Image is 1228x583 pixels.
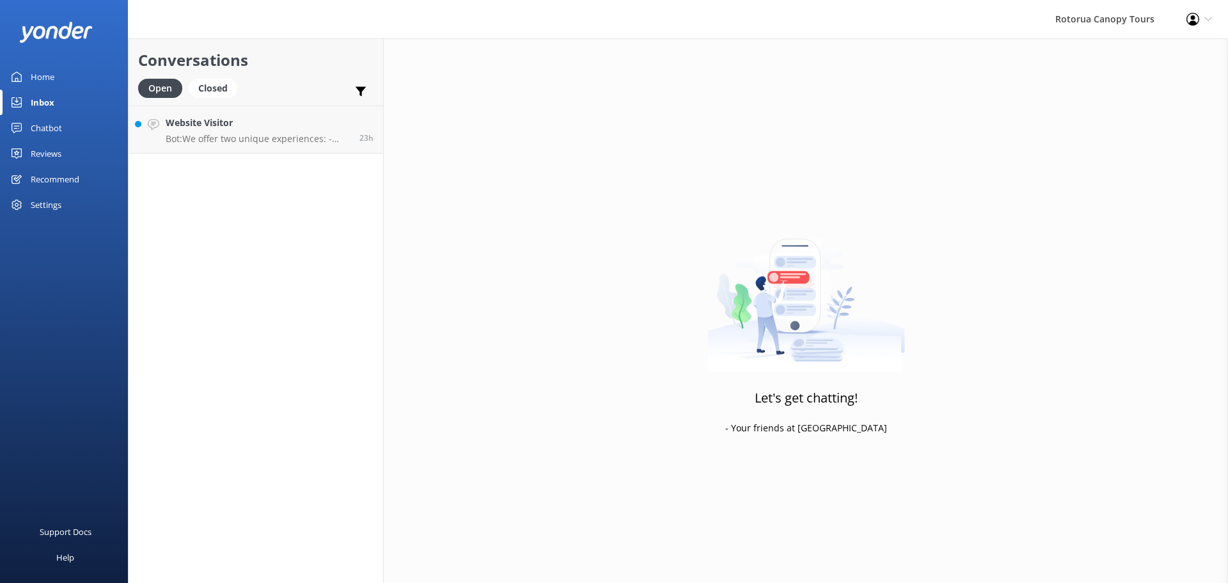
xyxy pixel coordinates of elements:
div: Reviews [31,141,61,166]
a: Open [138,81,189,95]
div: Recommend [31,166,79,192]
div: Closed [189,79,237,98]
img: artwork of a man stealing a conversation from at giant smartphone [707,212,905,372]
a: Closed [189,81,244,95]
div: Home [31,64,54,90]
a: Website VisitorBot:We offer two unique experiences: - **Original Canopy Tour**: Ideal for familie... [129,106,383,154]
img: yonder-white-logo.png [19,22,93,43]
div: Chatbot [31,115,62,141]
div: Support Docs [40,519,91,545]
h4: Website Visitor [166,116,350,130]
p: - Your friends at [GEOGRAPHIC_DATA] [725,421,887,435]
div: Settings [31,192,61,218]
h2: Conversations [138,48,374,72]
div: Open [138,79,182,98]
div: Inbox [31,90,54,115]
div: Help [56,545,74,570]
span: Oct 11 2025 05:18pm (UTC +13:00) Pacific/Auckland [359,132,374,143]
p: Bot: We offer two unique experiences: - **Original Canopy Tour**: Ideal for families, first-timer... [166,133,350,145]
h3: Let's get chatting! [755,388,858,408]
